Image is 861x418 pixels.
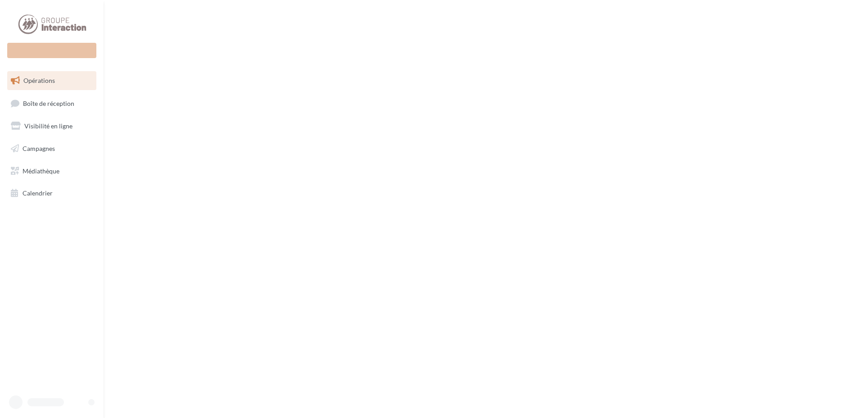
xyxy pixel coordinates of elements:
[24,122,73,130] span: Visibilité en ligne
[7,43,96,58] div: Nouvelle campagne
[23,99,74,107] span: Boîte de réception
[5,94,98,113] a: Boîte de réception
[5,184,98,203] a: Calendrier
[5,71,98,90] a: Opérations
[23,167,59,174] span: Médiathèque
[5,162,98,181] a: Médiathèque
[23,145,55,152] span: Campagnes
[5,117,98,136] a: Visibilité en ligne
[23,189,53,197] span: Calendrier
[23,77,55,84] span: Opérations
[5,139,98,158] a: Campagnes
